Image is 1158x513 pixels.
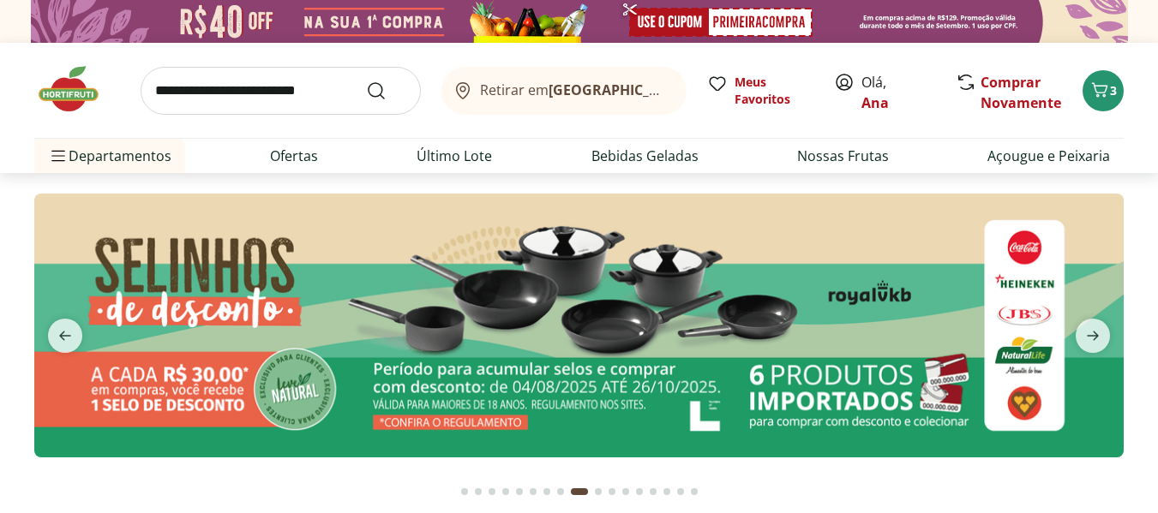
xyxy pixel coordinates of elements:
button: Current page from fs-carousel [567,471,591,512]
a: Meus Favoritos [707,74,813,108]
button: Go to page 8 from fs-carousel [554,471,567,512]
button: Retirar em[GEOGRAPHIC_DATA]/[GEOGRAPHIC_DATA] [441,67,687,115]
span: Olá, [861,72,938,113]
button: Go to page 1 from fs-carousel [458,471,471,512]
button: Go to page 7 from fs-carousel [540,471,554,512]
span: Departamentos [48,135,171,176]
button: previous [34,319,96,353]
button: Menu [48,135,69,176]
a: Último Lote [417,146,492,166]
b: [GEOGRAPHIC_DATA]/[GEOGRAPHIC_DATA] [549,81,837,99]
button: Submit Search [366,81,407,101]
img: selinhos [34,194,1124,457]
span: Retirar em [480,82,669,98]
button: Carrinho [1083,70,1124,111]
button: Go to page 5 from fs-carousel [513,471,526,512]
a: Nossas Frutas [797,146,889,166]
span: 3 [1110,82,1117,98]
button: next [1062,319,1124,353]
button: Go to page 17 from fs-carousel [687,471,701,512]
button: Go to page 11 from fs-carousel [605,471,619,512]
a: Ana [861,93,889,112]
button: Go to page 6 from fs-carousel [526,471,540,512]
a: Comprar Novamente [981,73,1061,112]
button: Go to page 16 from fs-carousel [674,471,687,512]
a: Açougue e Peixaria [987,146,1110,166]
a: Ofertas [270,146,318,166]
img: Hortifruti [34,63,120,115]
a: Bebidas Geladas [591,146,699,166]
button: Go to page 14 from fs-carousel [646,471,660,512]
button: Go to page 15 from fs-carousel [660,471,674,512]
button: Go to page 4 from fs-carousel [499,471,513,512]
button: Go to page 13 from fs-carousel [633,471,646,512]
span: Meus Favoritos [735,74,813,108]
input: search [141,67,421,115]
button: Go to page 10 from fs-carousel [591,471,605,512]
button: Go to page 3 from fs-carousel [485,471,499,512]
button: Go to page 12 from fs-carousel [619,471,633,512]
button: Go to page 2 from fs-carousel [471,471,485,512]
